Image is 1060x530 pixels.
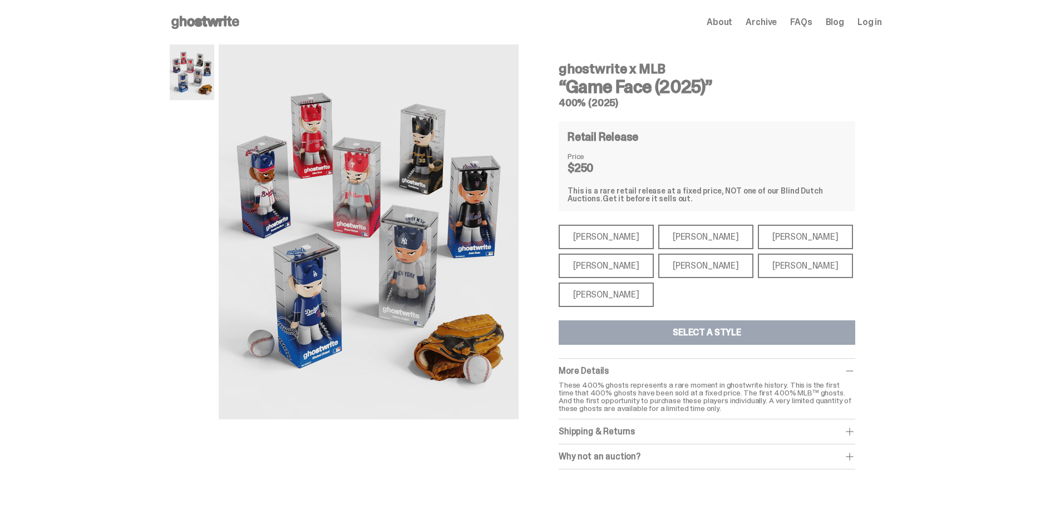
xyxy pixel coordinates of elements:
[758,225,853,249] div: [PERSON_NAME]
[658,225,753,249] div: [PERSON_NAME]
[559,365,609,377] span: More Details
[559,320,855,345] button: Select a Style
[559,451,855,462] div: Why not an auction?
[568,131,638,142] h4: Retail Release
[658,254,753,278] div: [PERSON_NAME]
[170,44,214,100] img: MLB%20400%25%20Primary%20Image.png
[559,283,654,307] div: [PERSON_NAME]
[559,225,654,249] div: [PERSON_NAME]
[746,18,777,27] a: Archive
[758,254,853,278] div: [PERSON_NAME]
[707,18,732,27] a: About
[559,254,654,278] div: [PERSON_NAME]
[568,162,623,174] dd: $250
[568,187,846,202] div: This is a rare retail release at a fixed price, NOT one of our Blind Dutch Auctions.
[603,194,693,204] span: Get it before it sells out.
[790,18,812,27] a: FAQs
[568,152,623,160] dt: Price
[559,98,855,108] h5: 400% (2025)
[559,381,855,412] p: These 400% ghosts represents a rare moment in ghostwrite history. This is the first time that 400...
[219,44,519,419] img: MLB%20400%25%20Primary%20Image.png
[826,18,844,27] a: Blog
[673,328,741,337] div: Select a Style
[559,426,855,437] div: Shipping & Returns
[559,78,855,96] h3: “Game Face (2025)”
[559,62,855,76] h4: ghostwrite x MLB
[857,18,882,27] a: Log in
